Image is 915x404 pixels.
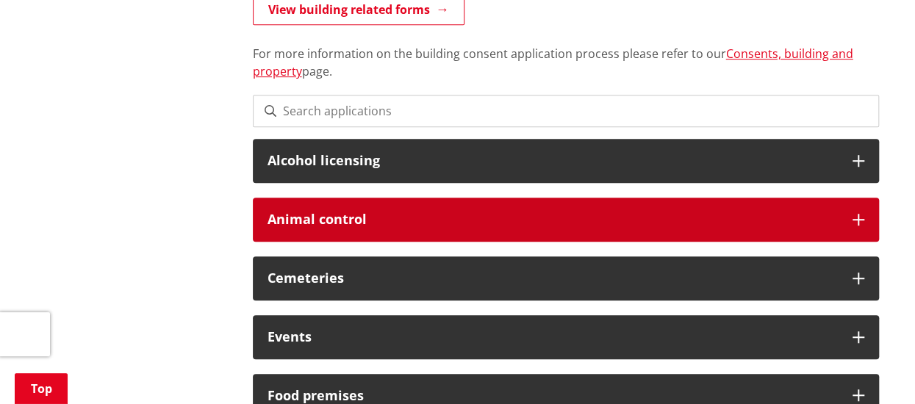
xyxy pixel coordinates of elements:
[847,342,900,395] iframe: Messenger Launcher
[253,46,853,79] a: Consents, building and property
[268,389,838,403] h3: Food premises
[268,330,838,345] h3: Events
[268,154,838,168] h3: Alcohol licensing
[268,271,838,286] h3: Cemeteries
[268,212,838,227] h3: Animal control
[253,27,879,80] p: For more information on the building consent application process please refer to our page.
[253,95,879,127] input: Search applications
[15,373,68,404] a: Top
